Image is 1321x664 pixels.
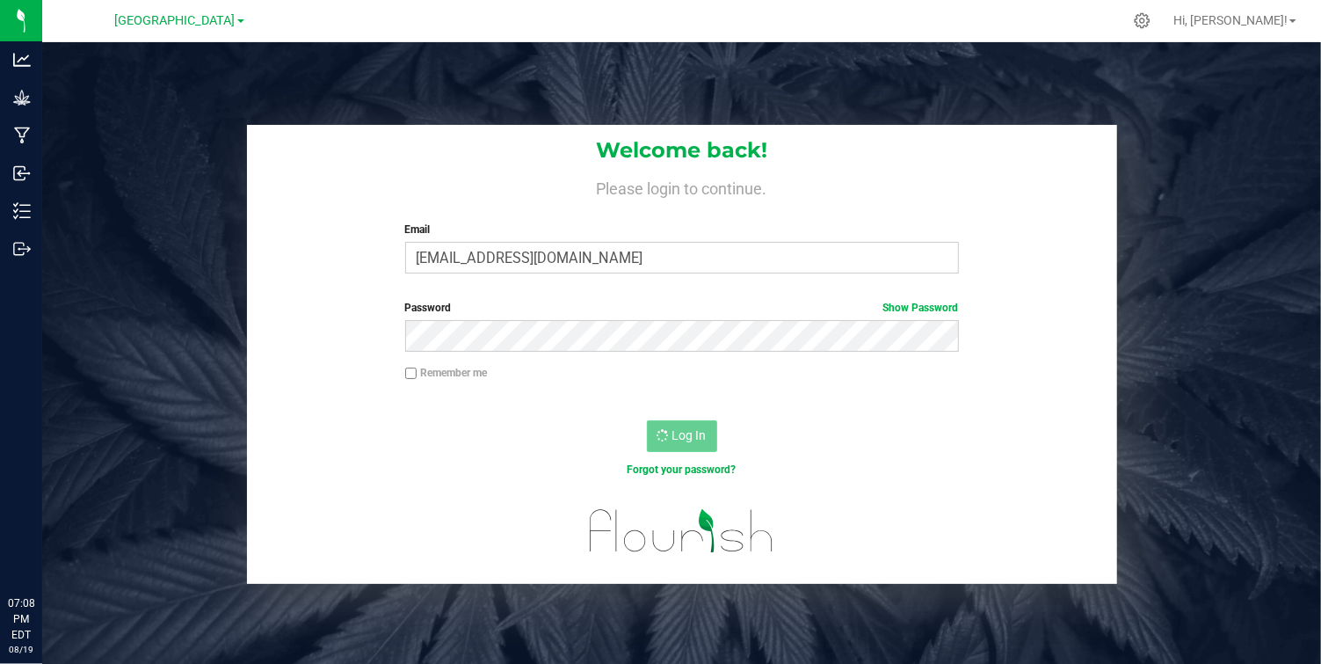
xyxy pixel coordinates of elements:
[672,428,707,442] span: Log In
[247,176,1117,197] h4: Please login to continue.
[13,127,31,144] inline-svg: Manufacturing
[647,420,717,452] button: Log In
[13,164,31,182] inline-svg: Inbound
[405,302,452,314] span: Password
[13,202,31,220] inline-svg: Inventory
[573,496,791,566] img: flourish_logo.svg
[628,463,737,476] a: Forgot your password?
[247,139,1117,162] h1: Welcome back!
[405,365,488,381] label: Remember me
[115,13,236,28] span: [GEOGRAPHIC_DATA]
[13,240,31,258] inline-svg: Outbound
[405,368,417,380] input: Remember me
[1173,13,1288,27] span: Hi, [PERSON_NAME]!
[1131,12,1153,29] div: Manage settings
[8,595,34,643] p: 07:08 PM EDT
[13,51,31,69] inline-svg: Analytics
[8,643,34,656] p: 08/19
[405,222,959,237] label: Email
[883,302,959,314] a: Show Password
[13,89,31,106] inline-svg: Grow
